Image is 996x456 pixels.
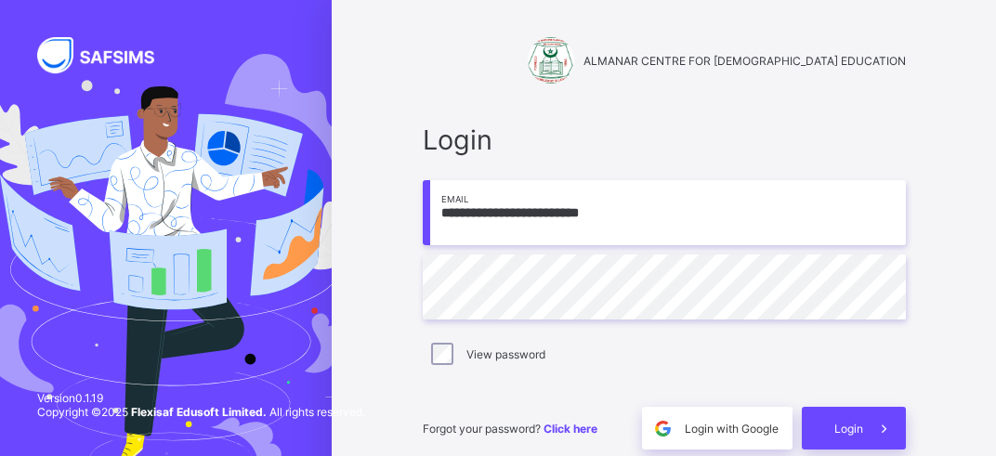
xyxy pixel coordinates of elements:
[131,405,267,419] strong: Flexisaf Edusoft Limited.
[583,54,906,68] span: ALMANAR CENTRE FOR [DEMOGRAPHIC_DATA] EDUCATION
[37,405,365,419] span: Copyright © 2025 All rights reserved.
[685,422,779,436] span: Login with Google
[544,422,597,436] a: Click here
[834,422,863,436] span: Login
[466,347,545,361] label: View password
[37,391,365,405] span: Version 0.1.19
[37,37,177,73] img: SAFSIMS Logo
[423,422,597,436] span: Forgot your password?
[652,418,674,439] img: google.396cfc9801f0270233282035f929180a.svg
[423,124,906,156] span: Login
